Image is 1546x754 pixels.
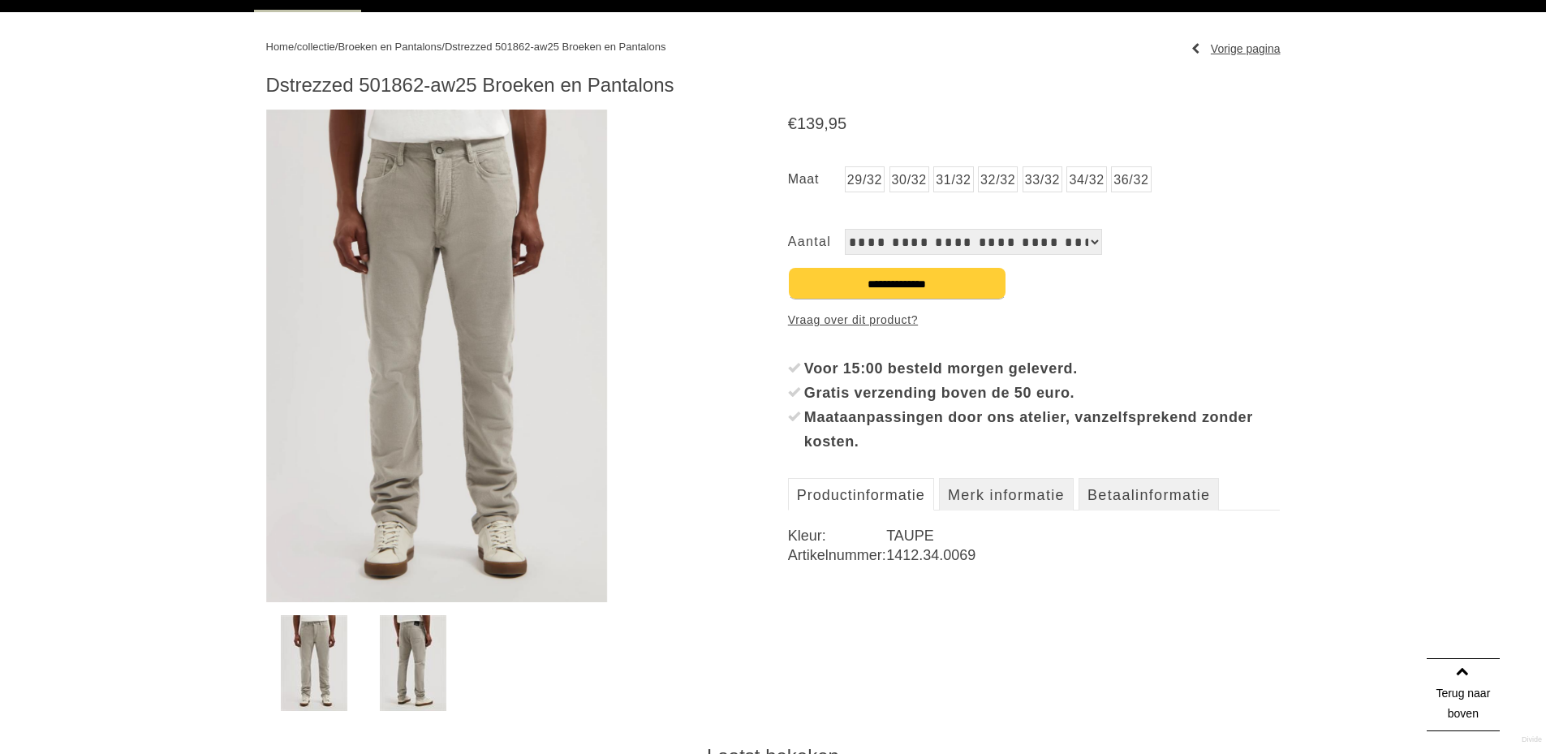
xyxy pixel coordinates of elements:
a: 29/32 [845,166,885,192]
dt: Kleur: [788,526,886,545]
li: Maataanpassingen door ons atelier, vanzelfsprekend zonder kosten. [788,405,1281,454]
span: / [335,41,338,53]
a: Terug naar boven [1427,658,1500,731]
div: Voor 15:00 besteld morgen geleverd. [804,356,1281,381]
span: 139 [797,114,824,132]
dd: 1412.34.0069 [886,545,1280,565]
a: 31/32 [933,166,973,192]
a: collectie [297,41,335,53]
dd: TAUPE [886,526,1280,545]
a: Divide [1522,730,1542,750]
a: Productinformatie [788,478,934,511]
a: Dstrezzed 501862-aw25 Broeken en Pantalons [445,41,665,53]
span: 95 [829,114,846,132]
a: Home [266,41,295,53]
img: dstrezzed-501862-aw25-broeken-en-pantalons [281,615,347,711]
ul: Maat [788,166,1281,196]
a: Broeken en Pantalons [338,41,441,53]
span: , [824,114,829,132]
img: Dstrezzed 501862-aw25 Broeken en Pantalons [266,110,607,602]
h1: Dstrezzed 501862-aw25 Broeken en Pantalons [266,73,1281,97]
a: Merk informatie [939,478,1074,511]
img: dstrezzed-501862-aw25-broeken-en-pantalons [380,615,446,711]
a: Betaalinformatie [1079,478,1219,511]
a: 32/32 [978,166,1018,192]
span: € [788,114,797,132]
a: Vorige pagina [1191,37,1281,61]
a: 36/32 [1111,166,1151,192]
div: Gratis verzending boven de 50 euro. [804,381,1281,405]
span: / [441,41,445,53]
label: Aantal [788,229,845,255]
a: Vraag over dit product? [788,308,918,332]
a: 30/32 [889,166,929,192]
dt: Artikelnummer: [788,545,886,565]
a: 34/32 [1066,166,1106,192]
a: 33/32 [1023,166,1062,192]
span: / [294,41,297,53]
